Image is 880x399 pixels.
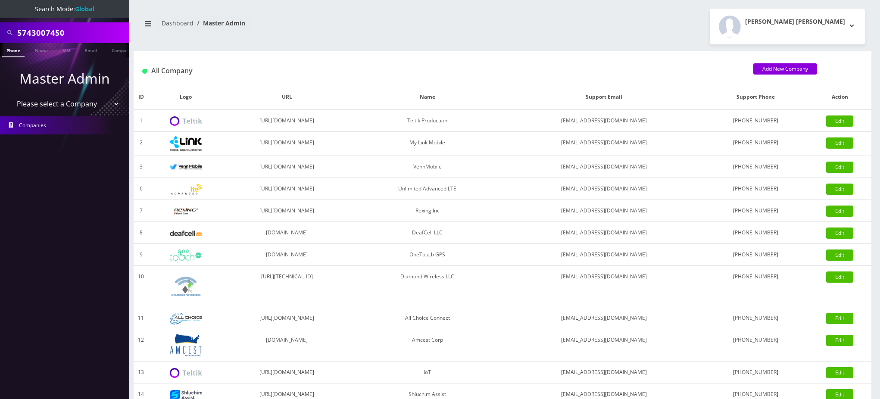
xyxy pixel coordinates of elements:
[134,307,148,329] td: 11
[58,43,75,56] a: SIM
[223,307,350,329] td: [URL][DOMAIN_NAME]
[703,156,808,178] td: [PHONE_NUMBER]
[504,266,703,307] td: [EMAIL_ADDRESS][DOMAIN_NAME]
[223,110,350,132] td: [URL][DOMAIN_NAME]
[350,178,504,200] td: Unlimited Advanced LTE
[19,122,46,129] span: Companies
[826,206,853,217] a: Edit
[134,178,148,200] td: 6
[826,335,853,346] a: Edit
[223,329,350,362] td: [DOMAIN_NAME]
[504,156,703,178] td: [EMAIL_ADDRESS][DOMAIN_NAME]
[350,362,504,383] td: IoT
[504,178,703,200] td: [EMAIL_ADDRESS][DOMAIN_NAME]
[170,313,202,324] img: All Choice Connect
[223,222,350,244] td: [DOMAIN_NAME]
[504,132,703,156] td: [EMAIL_ADDRESS][DOMAIN_NAME]
[504,329,703,362] td: [EMAIL_ADDRESS][DOMAIN_NAME]
[162,19,193,27] a: Dashboard
[504,110,703,132] td: [EMAIL_ADDRESS][DOMAIN_NAME]
[223,84,350,110] th: URL
[223,156,350,178] td: [URL][DOMAIN_NAME]
[350,266,504,307] td: Diamond Wireless LLC
[140,14,496,39] nav: breadcrumb
[826,137,853,149] a: Edit
[826,184,853,195] a: Edit
[350,329,504,362] td: Amcest Corp
[703,362,808,383] td: [PHONE_NUMBER]
[504,307,703,329] td: [EMAIL_ADDRESS][DOMAIN_NAME]
[703,132,808,156] td: [PHONE_NUMBER]
[350,110,504,132] td: Teltik Production
[826,115,853,127] a: Edit
[703,84,808,110] th: Support Phone
[504,200,703,222] td: [EMAIL_ADDRESS][DOMAIN_NAME]
[703,244,808,266] td: [PHONE_NUMBER]
[703,329,808,362] td: [PHONE_NUMBER]
[134,266,148,307] td: 10
[170,164,202,170] img: VennMobile
[826,271,853,283] a: Edit
[134,110,148,132] td: 1
[504,362,703,383] td: [EMAIL_ADDRESS][DOMAIN_NAME]
[350,244,504,266] td: OneTouch GPS
[504,222,703,244] td: [EMAIL_ADDRESS][DOMAIN_NAME]
[134,132,148,156] td: 2
[826,367,853,378] a: Edit
[808,84,871,110] th: Action
[170,270,202,302] img: Diamond Wireless LLC
[223,178,350,200] td: [URL][DOMAIN_NAME]
[223,132,350,156] td: [URL][DOMAIN_NAME]
[703,178,808,200] td: [PHONE_NUMBER]
[134,244,148,266] td: 9
[170,184,202,195] img: Unlimited Advanced LTE
[826,228,853,239] a: Edit
[753,63,817,75] a: Add New Company
[148,84,223,110] th: Logo
[31,43,52,56] a: Name
[107,43,136,56] a: Company
[17,25,127,41] input: Search All Companies
[223,244,350,266] td: [DOMAIN_NAME]
[134,84,148,110] th: ID
[134,362,148,383] td: 13
[81,43,101,56] a: Email
[170,207,202,215] img: Rexing Inc
[134,200,148,222] td: 7
[2,43,25,57] a: Phone
[350,84,504,110] th: Name
[703,110,808,132] td: [PHONE_NUMBER]
[170,334,202,357] img: Amcest Corp
[703,266,808,307] td: [PHONE_NUMBER]
[134,222,148,244] td: 8
[170,231,202,236] img: DeafCell LLC
[710,9,865,44] button: [PERSON_NAME] [PERSON_NAME]
[170,136,202,151] img: My Link Mobile
[142,67,740,75] h1: All Company
[504,244,703,266] td: [EMAIL_ADDRESS][DOMAIN_NAME]
[170,368,202,378] img: IoT
[703,200,808,222] td: [PHONE_NUMBER]
[223,266,350,307] td: [URL][TECHNICAL_ID]
[223,362,350,383] td: [URL][DOMAIN_NAME]
[170,249,202,261] img: OneTouch GPS
[826,162,853,173] a: Edit
[134,329,148,362] td: 12
[350,222,504,244] td: DeafCell LLC
[223,200,350,222] td: [URL][DOMAIN_NAME]
[826,313,853,324] a: Edit
[504,84,703,110] th: Support Email
[703,222,808,244] td: [PHONE_NUMBER]
[703,307,808,329] td: [PHONE_NUMBER]
[745,18,845,25] h2: [PERSON_NAME] [PERSON_NAME]
[350,156,504,178] td: VennMobile
[350,200,504,222] td: Rexing Inc
[75,5,94,13] strong: Global
[170,116,202,126] img: Teltik Production
[193,19,245,28] li: Master Admin
[35,5,94,13] span: Search Mode:
[142,69,147,74] img: All Company
[826,249,853,261] a: Edit
[350,307,504,329] td: All Choice Connect
[134,156,148,178] td: 3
